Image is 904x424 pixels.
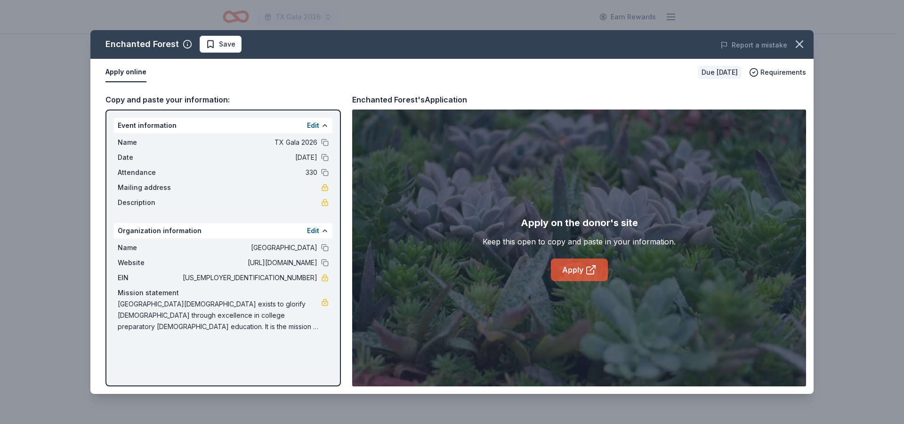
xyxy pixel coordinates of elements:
button: Report a mistake [720,39,787,51]
button: Edit [307,120,319,131]
div: Apply on the donor's site [521,215,638,230]
span: Description [118,197,181,208]
button: Apply online [105,63,146,82]
span: [DATE] [181,152,317,163]
button: Edit [307,225,319,236]
button: Requirements [749,67,806,78]
span: [GEOGRAPHIC_DATA][DEMOGRAPHIC_DATA] exists to glorify [DEMOGRAPHIC_DATA] through excellence in co... [118,298,321,332]
button: Save [200,36,242,53]
div: Copy and paste your information: [105,94,341,106]
span: Website [118,257,181,268]
span: [GEOGRAPHIC_DATA] [181,242,317,253]
span: Mailing address [118,182,181,193]
span: Date [118,152,181,163]
a: Apply [551,259,608,281]
div: Enchanted Forest [105,37,179,52]
span: Requirements [760,67,806,78]
div: Mission statement [118,287,329,298]
span: TX Gala 2026 [181,137,317,148]
span: Name [118,137,181,148]
span: [US_EMPLOYER_IDENTIFICATION_NUMBER] [181,272,317,283]
span: Name [118,242,181,253]
span: EIN [118,272,181,283]
div: Enchanted Forest's Application [352,94,467,106]
div: Due [DATE] [698,66,742,79]
div: Keep this open to copy and paste in your information. [483,236,676,247]
span: 330 [181,167,317,178]
span: Save [219,39,235,50]
div: Organization information [114,223,332,238]
div: Event information [114,118,332,133]
span: [URL][DOMAIN_NAME] [181,257,317,268]
span: Attendance [118,167,181,178]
